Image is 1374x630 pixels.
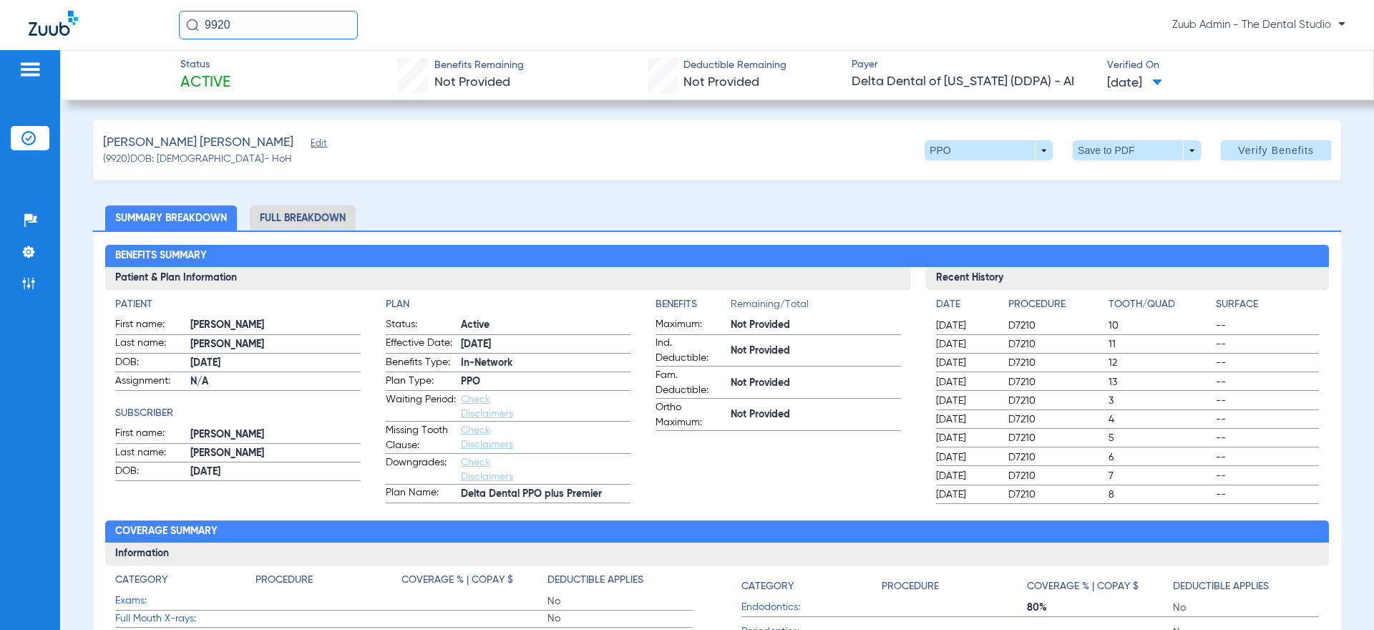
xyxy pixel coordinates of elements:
h4: Patient [115,297,360,312]
span: [PERSON_NAME] [190,446,360,461]
span: [DATE] [190,356,360,371]
span: Full Mouth X-rays: [115,611,255,626]
span: Plan Name: [386,485,456,503]
span: -- [1216,337,1318,352]
app-breakdown-title: Coverage % | Copay $ [1027,573,1173,599]
span: No [1173,601,1319,615]
span: [PERSON_NAME] [PERSON_NAME] [103,134,293,152]
span: Last name: [115,336,185,353]
span: D7210 [1008,431,1103,445]
span: 6 [1109,450,1211,465]
h4: Procedure [882,579,939,594]
span: PPO [461,374,630,389]
span: Zuub Admin - The Dental Studio [1172,18,1345,32]
span: Payer [852,57,1095,72]
span: -- [1216,356,1318,370]
span: D7210 [1008,469,1103,483]
app-breakdown-title: Coverage % | Copay $ [401,573,547,593]
span: -- [1216,431,1318,445]
span: -- [1216,450,1318,465]
span: D7210 [1008,337,1103,352]
span: Exams: [115,593,255,609]
span: No [547,611,693,626]
span: Not Provided [731,407,900,422]
h4: Procedure [1008,297,1103,312]
span: 7 [1109,469,1211,483]
h4: Category [115,573,167,588]
img: Search Icon [186,19,199,31]
span: Edit [311,138,323,152]
span: [DATE] [936,412,996,427]
h4: Subscriber [115,406,360,421]
span: [DATE] [936,450,996,465]
app-breakdown-title: Tooth/Quad [1109,297,1211,317]
span: Ortho Maximum: [656,400,726,430]
span: Delta Dental PPO plus Premier [461,487,630,502]
span: Not Provided [731,318,900,333]
span: [DATE] [936,356,996,370]
h4: Benefits [656,297,731,312]
span: Endodontics: [741,600,882,615]
img: Zuub Logo [29,11,78,36]
img: hamburger-icon [19,61,42,78]
app-breakdown-title: Surface [1216,297,1318,317]
span: 5 [1109,431,1211,445]
app-breakdown-title: Procedure [1008,297,1103,317]
span: N/A [190,374,360,389]
span: -- [1216,488,1318,502]
span: Effective Date: [386,336,456,353]
app-breakdown-title: Deductible Applies [1173,573,1319,599]
span: 4 [1109,412,1211,427]
span: Not Provided [683,76,759,89]
span: 12 [1109,356,1211,370]
a: Check Disclaimers [461,425,513,450]
span: Delta Dental of [US_STATE] (DDPA) - AI [852,73,1095,91]
span: Waiting Period: [386,392,456,421]
span: [DATE] [1107,74,1162,92]
h2: Benefits Summary [105,245,1328,268]
h4: Date [936,297,996,312]
span: D7210 [1008,450,1103,465]
span: Last name: [115,445,185,462]
h4: Procedure [255,573,313,588]
span: 13 [1109,375,1211,389]
span: 10 [1109,319,1211,333]
button: Verify Benefits [1221,140,1331,160]
span: D7210 [1008,488,1103,502]
span: (9920) DOB: [DEMOGRAPHIC_DATA] - HoH [103,152,292,167]
span: Ind. Deductible: [656,336,726,366]
span: [DATE] [190,465,360,480]
li: Summary Breakdown [105,205,237,231]
span: Not Provided [731,344,900,359]
span: In-Network [461,356,630,371]
span: D7210 [1008,319,1103,333]
span: Not Provided [731,376,900,391]
span: DOB: [115,464,185,481]
h4: Surface [1216,297,1318,312]
h4: Coverage % | Copay $ [1027,579,1139,594]
span: D7210 [1008,394,1103,408]
span: Remaining/Total [731,297,900,317]
span: D7210 [1008,375,1103,389]
span: Verify Benefits [1238,145,1314,156]
span: Not Provided [434,76,510,89]
span: -- [1216,469,1318,483]
span: Assignment: [115,374,185,391]
span: -- [1216,412,1318,427]
span: 8 [1109,488,1211,502]
h4: Deductible Applies [547,573,643,588]
button: PPO [925,140,1053,160]
span: [DATE] [936,375,996,389]
span: First name: [115,426,185,443]
span: [DATE] [936,469,996,483]
app-breakdown-title: Procedure [255,573,401,593]
span: [DATE] [461,337,630,352]
app-breakdown-title: Benefits [656,297,731,317]
span: [DATE] [936,337,996,352]
span: Active [180,73,230,93]
span: -- [1216,319,1318,333]
span: Missing Tooth Clause: [386,423,456,453]
span: [DATE] [936,319,996,333]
